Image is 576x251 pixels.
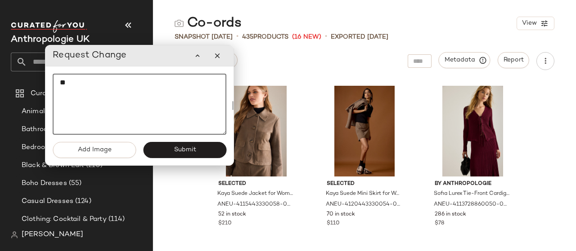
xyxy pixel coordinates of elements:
[242,32,288,42] div: Products
[218,220,232,228] span: $210
[331,32,388,42] p: Exported [DATE]
[67,178,82,189] span: (55)
[22,142,51,153] span: Bedroom
[503,57,524,64] span: Report
[242,34,253,40] span: 435
[522,20,537,27] span: View
[434,201,510,209] span: ANEU-4113728860050-000-259
[22,160,84,171] span: Black & Brown Edit
[517,17,554,30] button: View
[498,52,529,68] button: Report
[143,142,226,158] button: Submit
[217,190,293,198] span: Kaya Suede Jacket for Women in Beige, Size Uk 6 by Selected at Anthropologie
[444,56,485,64] span: Metadata
[22,178,67,189] span: Boho Dresses
[325,31,327,42] span: •
[217,201,293,209] span: ANEU-4115443330058-000-023
[31,88,63,99] span: Curations
[175,32,233,42] span: Snapshot [DATE]
[22,124,54,135] span: Bathroom
[327,180,403,188] span: Selected
[435,180,511,188] span: By Anthropologie
[22,196,73,207] span: Casual Dresses
[107,214,125,225] span: (114)
[435,211,466,219] span: 286 in stock
[326,190,402,198] span: Kaya Suede Mini Skirt for Women in Green, Size Uk 8 by Selected at Anthropologie
[11,35,90,44] span: Current Company Name
[11,20,87,33] img: cfy_white_logo.C9jOOHJF.svg
[175,19,184,28] img: svg%3e
[22,106,62,117] span: Animal Print
[326,201,402,209] span: ANEU-4120443330054-000-031
[439,52,490,68] button: Metadata
[427,86,518,176] img: 4113728860050_259_e3
[73,196,91,207] span: (124)
[327,220,340,228] span: $110
[175,14,242,32] div: Co-ords
[22,214,107,225] span: Clothing: Cocktail & Party
[434,190,510,198] span: Sofia Lurex Tie-Front Cardigan, Polyester/Nylon/Viscose, Size Large by Anthropologie
[22,229,83,240] span: [PERSON_NAME]
[319,86,410,176] img: 4120443330054_031_e20
[236,31,238,42] span: •
[218,180,294,188] span: Selected
[173,146,196,154] span: Submit
[218,211,246,219] span: 52 in stock
[327,211,355,219] span: 70 in stock
[292,32,321,42] span: (16 New)
[11,231,18,238] img: svg%3e
[435,220,444,228] span: $78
